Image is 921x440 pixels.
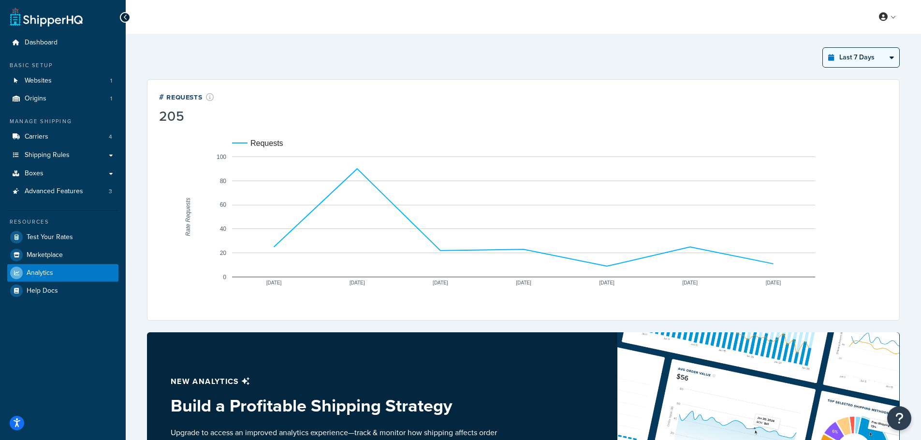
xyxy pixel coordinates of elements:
[25,77,52,85] span: Websites
[220,178,227,185] text: 80
[25,133,48,141] span: Carriers
[7,72,118,90] li: Websites
[7,146,118,164] a: Shipping Rules
[7,165,118,183] a: Boxes
[7,90,118,108] a: Origins1
[25,170,44,178] span: Boxes
[250,139,283,147] text: Requests
[766,280,781,285] text: [DATE]
[27,251,63,259] span: Marketplace
[110,77,112,85] span: 1
[159,91,214,102] div: # Requests
[7,128,118,146] a: Carriers4
[171,396,500,415] h3: Build a Profitable Shipping Strategy
[159,125,888,309] svg: A chart.
[7,117,118,126] div: Manage Shipping
[109,133,112,141] span: 4
[7,183,118,200] li: Advanced Features
[599,280,614,285] text: [DATE]
[220,250,227,256] text: 20
[7,228,118,246] a: Test Your Rates
[887,406,911,430] button: Open Resource Center
[185,198,191,236] text: Rate Requests
[25,95,46,103] span: Origins
[217,154,226,160] text: 100
[7,61,118,70] div: Basic Setup
[27,233,73,241] span: Test Your Rates
[223,274,226,281] text: 0
[25,39,58,47] span: Dashboard
[516,280,531,285] text: [DATE]
[7,34,118,52] a: Dashboard
[683,280,698,285] text: [DATE]
[7,72,118,90] a: Websites1
[25,187,83,196] span: Advanced Features
[220,226,227,232] text: 40
[159,110,214,123] div: 205
[7,218,118,226] div: Resources
[220,201,227,208] text: 60
[109,187,112,196] span: 3
[266,280,282,285] text: [DATE]
[110,95,112,103] span: 1
[7,246,118,264] a: Marketplace
[25,151,70,159] span: Shipping Rules
[27,269,53,277] span: Analytics
[7,183,118,200] a: Advanced Features3
[7,264,118,282] a: Analytics
[433,280,448,285] text: [DATE]
[7,90,118,108] li: Origins
[7,282,118,299] a: Help Docs
[171,375,500,388] p: New analytics
[27,287,58,295] span: Help Docs
[350,280,365,285] text: [DATE]
[7,128,118,146] li: Carriers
